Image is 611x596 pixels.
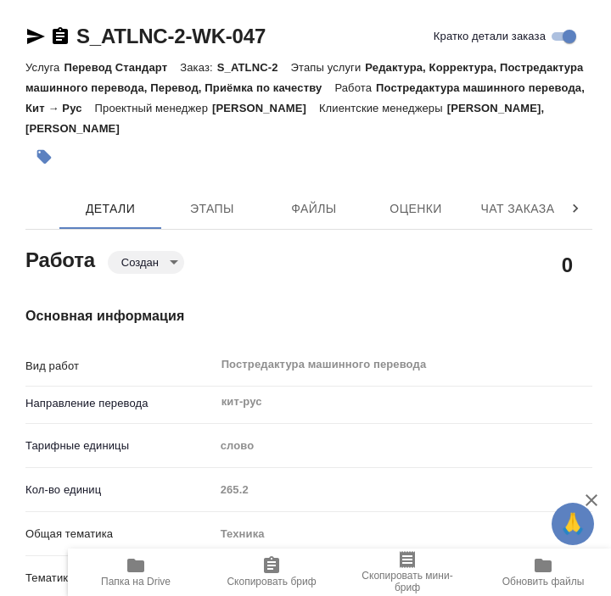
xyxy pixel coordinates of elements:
span: Детали [70,198,151,220]
p: Проектный менеджер [95,102,212,114]
p: Этапы услуги [291,61,366,74]
span: Скопировать бриф [227,576,316,588]
span: 🙏 [558,506,587,542]
div: Техника [215,520,592,549]
p: Тематика [25,570,215,587]
p: Редактура, Корректура, Постредактура машинного перевода, Перевод, Приёмка по качеству [25,61,584,94]
div: слово [215,432,592,460]
p: Кол-во единиц [25,482,215,499]
button: Скопировать ссылку для ЯМессенджера [25,26,46,47]
p: Вид работ [25,358,215,375]
input: Пустое поле [215,477,592,502]
div: Создан [108,251,184,274]
span: Папка на Drive [101,576,171,588]
p: Направление перевода [25,395,215,412]
p: Клиентские менеджеры [319,102,447,114]
button: Обновить файлы [475,549,611,596]
span: Чат заказа [477,198,558,220]
a: S_ATLNC-2-WK-047 [76,25,266,47]
h2: 0 [562,250,573,279]
button: Скопировать мини-бриф [339,549,475,596]
button: 🙏 [552,503,594,545]
p: Перевод Стандарт [64,61,180,74]
h4: Основная информация [25,306,592,326]
p: Услуга [25,61,64,74]
button: Создан [116,255,164,270]
button: Папка на Drive [68,549,204,596]
p: [PERSON_NAME] [212,102,319,114]
button: Добавить тэг [25,138,63,175]
p: S_ATLNC-2 [217,61,291,74]
button: Скопировать ссылку [50,26,70,47]
span: Этапы [171,198,253,220]
span: Кратко детали заказа [434,28,546,45]
span: Скопировать мини-бриф [350,570,465,593]
span: Оценки [375,198,457,220]
p: Тарифные единицы [25,437,215,454]
p: Заказ: [180,61,216,74]
span: Файлы [273,198,355,220]
button: Скопировать бриф [204,549,339,596]
p: Общая тематика [25,526,215,543]
p: Работа [334,81,376,94]
h2: Работа [25,243,95,274]
span: Обновить файлы [502,576,585,588]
